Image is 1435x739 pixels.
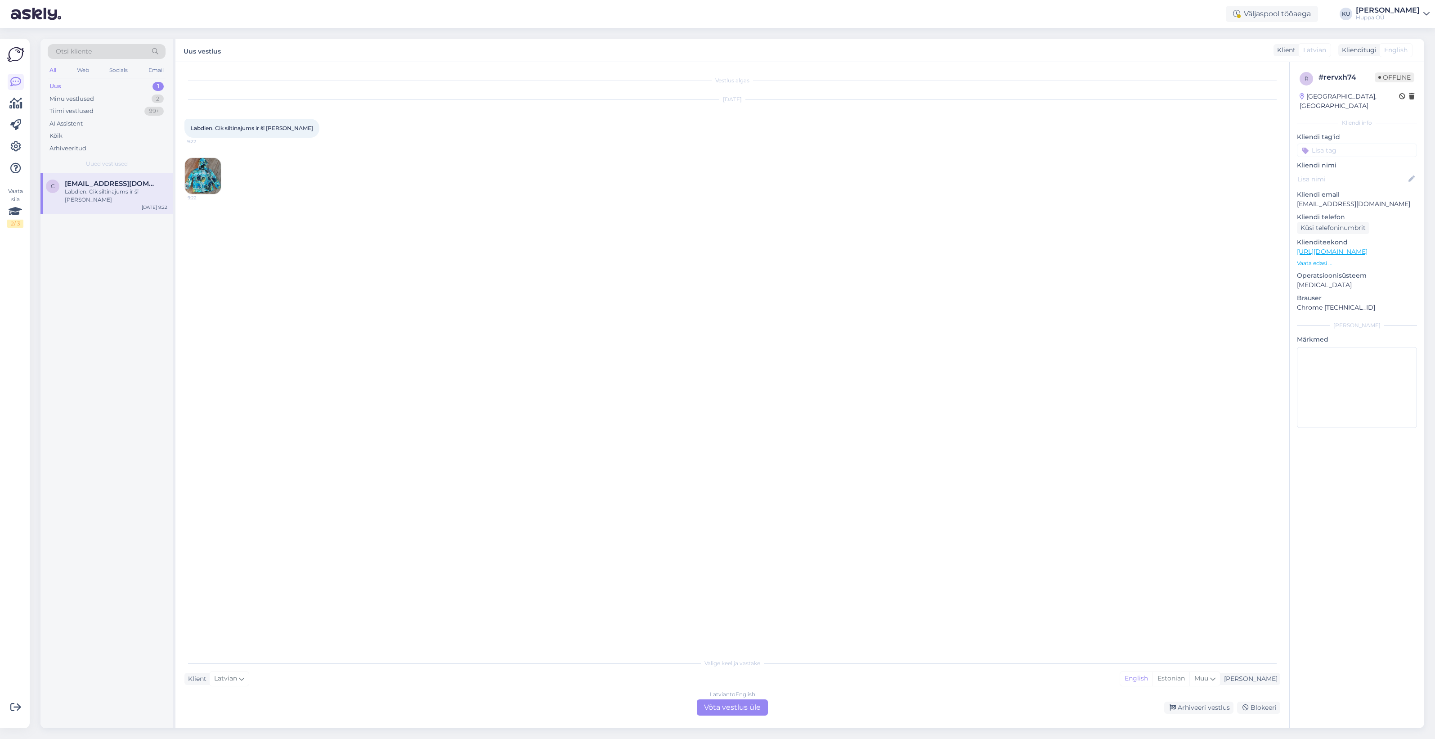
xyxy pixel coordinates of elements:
[184,674,206,684] div: Klient
[1297,259,1417,267] p: Vaata edasi ...
[1297,335,1417,344] p: Märkmed
[1318,72,1375,83] div: # rervxh74
[49,119,83,128] div: AI Assistent
[1297,212,1417,222] p: Kliendi telefon
[1226,6,1318,22] div: Väljaspool tööaega
[144,107,164,116] div: 99+
[1297,144,1417,157] input: Lisa tag
[1297,248,1368,256] a: [URL][DOMAIN_NAME]
[188,194,221,201] span: 9:22
[1297,321,1417,329] div: [PERSON_NAME]
[1297,161,1417,170] p: Kliendi nimi
[152,95,164,104] div: 2
[48,64,58,76] div: All
[1297,132,1417,142] p: Kliendi tag'id
[1120,672,1152,685] div: English
[108,64,130,76] div: Socials
[65,188,167,204] div: Labdien. Cik siltinajums ir šī [PERSON_NAME]
[1297,190,1417,199] p: Kliendi email
[1338,45,1377,55] div: Klienditugi
[1356,14,1420,21] div: Huppa OÜ
[65,180,158,188] span: ccacca@inbox.lv
[1237,702,1280,714] div: Blokeeri
[185,158,221,194] img: Attachment
[710,690,755,698] div: Latvian to English
[187,138,221,145] span: 9:22
[1297,271,1417,280] p: Operatsioonisüsteem
[142,204,167,211] div: [DATE] 9:22
[1297,119,1417,127] div: Kliendi info
[1152,672,1189,685] div: Estonian
[184,659,1280,667] div: Valige keel ja vastake
[184,95,1280,104] div: [DATE]
[697,699,768,716] div: Võta vestlus üle
[49,131,63,140] div: Kõik
[1375,72,1414,82] span: Offline
[1384,45,1408,55] span: English
[1303,45,1326,55] span: Latvian
[1297,199,1417,209] p: [EMAIL_ADDRESS][DOMAIN_NAME]
[152,82,164,91] div: 1
[49,82,61,91] div: Uus
[214,674,237,684] span: Latvian
[86,160,128,168] span: Uued vestlused
[51,183,55,189] span: c
[7,46,24,63] img: Askly Logo
[1305,75,1309,82] span: r
[75,64,91,76] div: Web
[147,64,166,76] div: Email
[7,187,23,228] div: Vaata siia
[1297,238,1417,247] p: Klienditeekond
[1274,45,1296,55] div: Klient
[56,47,92,56] span: Otsi kliente
[1220,674,1278,684] div: [PERSON_NAME]
[49,95,94,104] div: Minu vestlused
[1300,92,1399,111] div: [GEOGRAPHIC_DATA], [GEOGRAPHIC_DATA]
[1297,303,1417,312] p: Chrome [TECHNICAL_ID]
[49,107,94,116] div: Tiimi vestlused
[1297,280,1417,290] p: [MEDICAL_DATA]
[1297,174,1407,184] input: Lisa nimi
[49,144,86,153] div: Arhiveeritud
[1164,702,1233,714] div: Arhiveeri vestlus
[1340,8,1352,20] div: KU
[1356,7,1420,14] div: [PERSON_NAME]
[1356,7,1430,21] a: [PERSON_NAME]Huppa OÜ
[1194,674,1208,682] span: Muu
[191,125,313,131] span: Labdien. Cik siltinajums ir šī [PERSON_NAME]
[1297,293,1417,303] p: Brauser
[1297,222,1369,234] div: Küsi telefoninumbrit
[7,220,23,228] div: 2 / 3
[184,44,221,56] label: Uus vestlus
[184,77,1280,85] div: Vestlus algas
